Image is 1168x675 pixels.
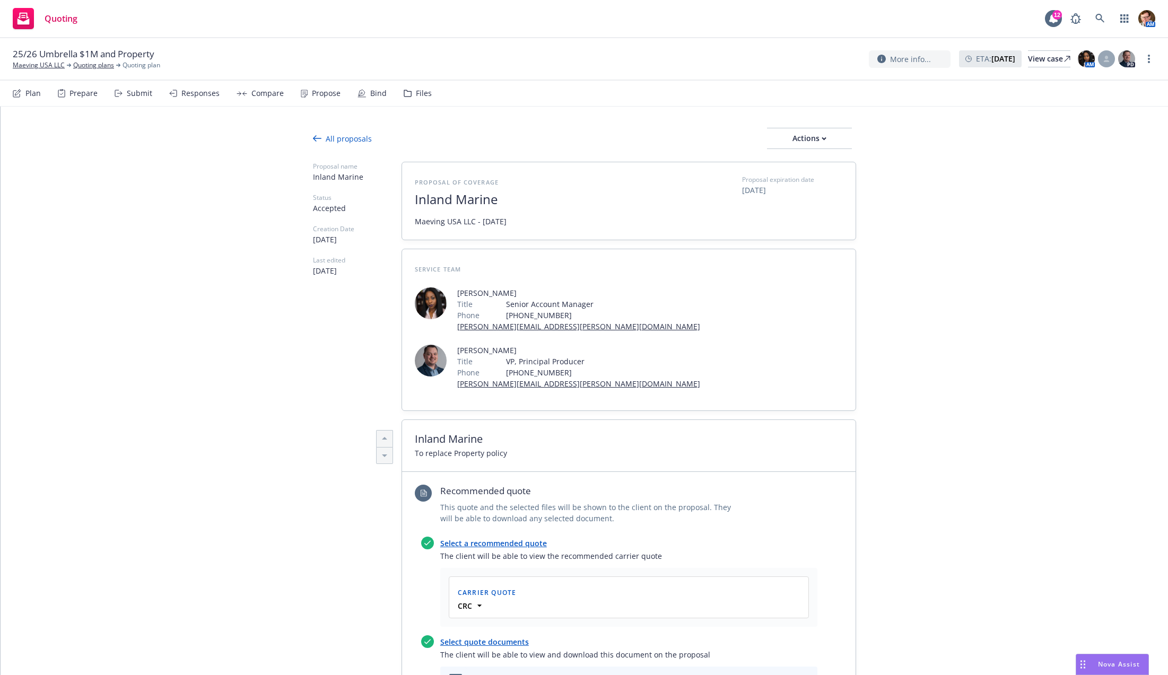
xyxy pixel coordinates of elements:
span: Phone [457,367,480,378]
div: Files [416,89,432,98]
div: Bind [370,89,387,98]
span: Nova Assist [1098,660,1140,669]
div: Plan [25,89,41,98]
span: [DATE] [313,234,402,245]
span: [PHONE_NUMBER] [506,367,700,378]
div: View case [1028,51,1070,67]
span: [PERSON_NAME] [457,345,700,356]
span: Inland Marine [415,192,675,207]
button: More info... [869,50,951,68]
span: More info... [890,54,931,65]
span: Quoting [45,14,77,23]
div: Submit [127,89,152,98]
span: Phone [457,310,480,321]
div: Compare [251,89,284,98]
div: Prepare [69,89,98,98]
a: [PERSON_NAME][EMAIL_ADDRESS][PERSON_NAME][DOMAIN_NAME] [457,321,700,331]
span: The client will be able to view and download this document on the proposal [440,649,817,660]
a: View case [1028,50,1070,67]
span: Proposal expiration date [742,175,814,185]
strong: [DATE] [991,54,1015,64]
a: Quoting plans [73,60,114,70]
a: Maeving USA LLC [13,60,65,70]
span: To replace Property policy [415,448,507,459]
span: Creation Date [313,224,402,234]
a: Search [1089,8,1111,29]
span: Service Team [415,265,461,273]
div: Responses [181,89,220,98]
span: ETA : [976,53,1015,64]
img: photo [1118,50,1135,67]
span: Carrier Quote [458,588,517,597]
span: Title [457,356,473,367]
button: Actions [767,128,852,149]
span: Proposal name [313,162,402,171]
a: Switch app [1114,8,1135,29]
span: 25/26 Umbrella $1M and Property [13,48,154,60]
span: Accepted [313,203,402,214]
span: Status [313,193,402,203]
span: This quote and the selected files will be shown to the client on the proposal. They will be able ... [440,502,743,524]
span: [DATE] [742,185,843,196]
img: employee photo [415,345,447,376]
div: All proposals [313,133,372,144]
button: Nova Assist [1076,654,1149,675]
span: [PERSON_NAME] [457,287,700,299]
a: Report a Bug [1065,8,1086,29]
span: Title [457,299,473,310]
a: [PERSON_NAME][EMAIL_ADDRESS][PERSON_NAME][DOMAIN_NAME] [457,379,700,389]
a: Select quote documents [440,637,529,647]
div: 12 [1052,10,1062,20]
div: Propose [312,89,341,98]
span: Quoting plan [123,60,160,70]
strong: CRC [458,601,472,611]
span: The client will be able to view the recommended carrier quote [440,550,817,562]
span: Proposal of coverage [415,178,499,186]
img: employee photo [415,287,447,319]
span: [DATE] [313,265,402,276]
span: Senior Account Manager [506,299,700,310]
span: VP, Principal Producer [506,356,700,367]
a: Select a recommended quote [440,538,547,548]
span: Inland Marine [415,433,843,445]
span: Inland Marine [313,171,402,182]
img: photo [1138,10,1155,27]
a: more [1143,52,1155,65]
span: Last edited [313,256,402,265]
span: [PHONE_NUMBER] [506,310,700,321]
img: photo [1078,50,1095,67]
span: Recommended quote [440,485,743,497]
a: Quoting [8,4,82,33]
span: Maeving USA LLC - [DATE] [415,216,507,227]
div: Drag to move [1076,654,1089,674]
